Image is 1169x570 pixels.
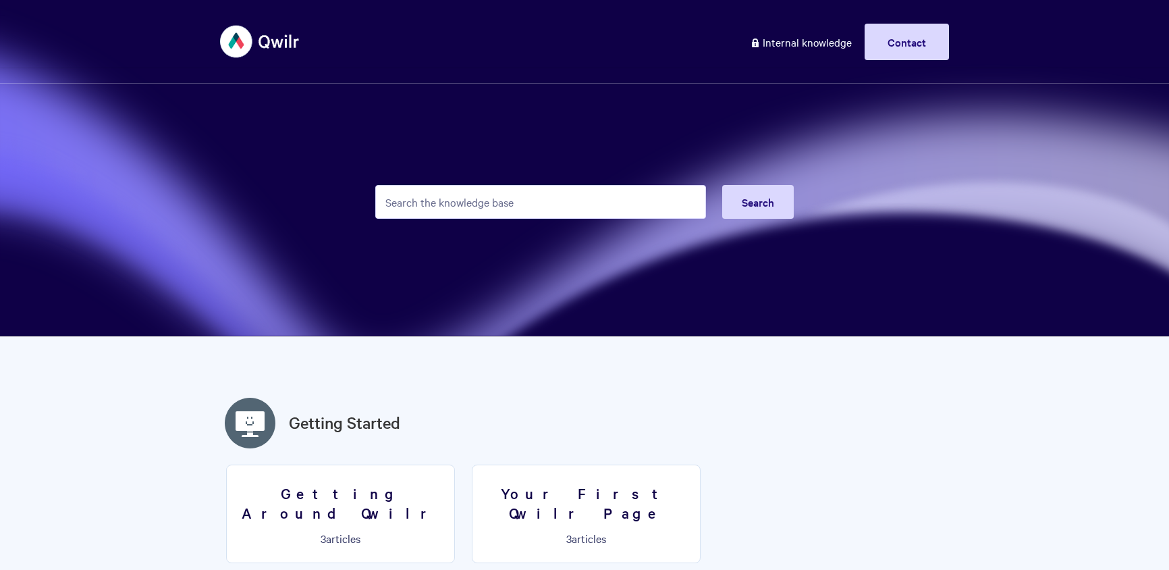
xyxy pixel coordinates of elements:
a: Getting Around Qwilr 3articles [226,465,455,563]
p: articles [235,532,446,544]
p: articles [481,532,692,544]
input: Search the knowledge base [375,185,706,219]
a: Contact [865,24,949,60]
a: Your First Qwilr Page 3articles [472,465,701,563]
a: Getting Started [289,411,400,435]
span: Search [742,195,774,209]
span: 3 [321,531,326,546]
img: Qwilr Help Center [220,16,300,67]
button: Search [722,185,794,219]
a: Internal knowledge [740,24,862,60]
h3: Getting Around Qwilr [235,484,446,522]
h3: Your First Qwilr Page [481,484,692,522]
span: 3 [566,531,572,546]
